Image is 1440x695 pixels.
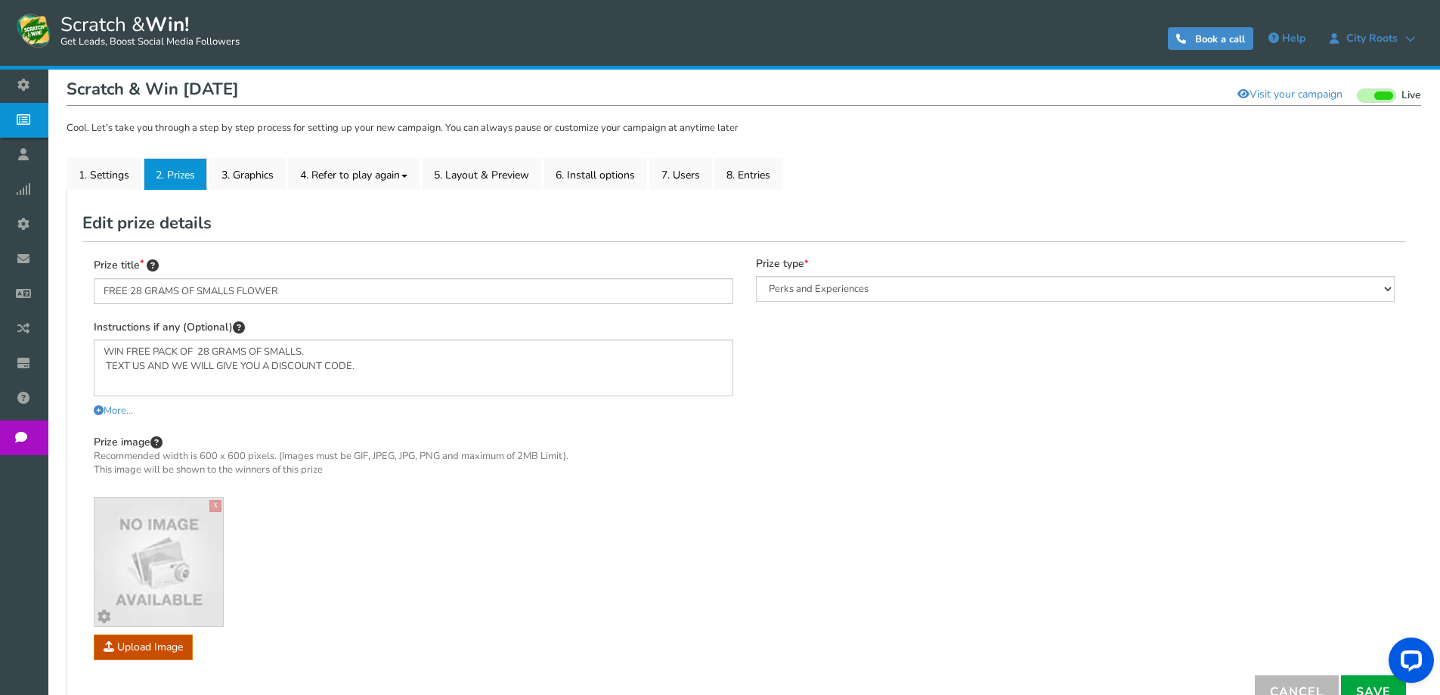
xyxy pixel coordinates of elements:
a: X [209,500,221,512]
a: 3. Graphics [209,158,286,190]
img: Scratch and Win [15,11,53,49]
p: Recommended width is 600 x 600 pixels. (Images must be GIF, JPEG, JPG, PNG and maximum of 2MB Lim... [94,450,568,476]
a: 4. Refer to play again [288,158,420,190]
span: Scratch & [53,11,240,49]
a: Book a call [1168,27,1253,50]
label: Prize type [756,257,808,271]
span: City Roots [1339,33,1405,45]
span: Live [1401,88,1421,103]
small: Get Leads, Boost Social Media Followers [60,36,240,48]
a: 2. Prizes [144,158,207,190]
span: Book a call [1195,33,1245,46]
a: Visit your campaign [1228,82,1352,107]
a: 7. Users [649,158,712,190]
label: Instructions if any (Optional) [94,319,245,336]
h2: Edit prize details [82,205,1406,241]
a: Help [1261,26,1313,51]
h1: Scratch & Win [DATE] [67,76,1421,106]
iframe: LiveChat chat widget [1377,631,1440,695]
label: Prize title [94,257,159,274]
span: Help [1282,31,1305,45]
a: More... [94,404,133,417]
a: 1. Settings [67,158,141,190]
a: 5. Layout & Preview [422,158,541,190]
label: Prize image [94,434,568,485]
p: Cool. Let's take you through a step by step process for setting up your new campaign. You can alw... [67,121,1421,136]
input: [E.g. Free movie tickets for two] [94,278,733,304]
a: 6. Install options [543,158,647,190]
strong: Win! [145,11,189,38]
a: 8. Entries [714,158,782,190]
a: Scratch &Win! Get Leads, Boost Social Media Followers [15,11,240,49]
